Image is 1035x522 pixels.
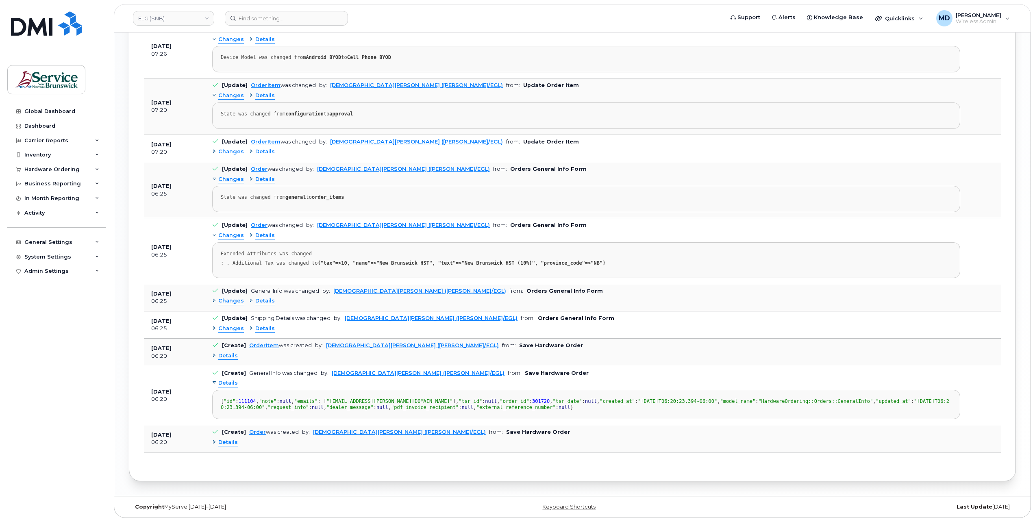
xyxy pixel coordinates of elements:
[814,13,863,22] span: Knowledge Base
[151,396,198,403] div: 06:20
[500,398,529,404] span: "order_id"
[957,504,992,510] strong: Last Update
[151,291,172,297] b: [DATE]
[720,504,1016,510] div: [DATE]
[151,50,198,58] div: 07:26
[222,342,246,348] b: [Create]
[222,370,246,376] b: [Create]
[218,297,244,305] span: Changes
[218,148,244,156] span: Changes
[218,379,238,387] span: Details
[251,222,303,228] div: was changed
[870,10,929,26] div: Quicklinks
[133,11,214,26] a: ELG (SNB)
[151,345,172,351] b: [DATE]
[151,43,172,49] b: [DATE]
[222,315,248,321] b: [Update]
[506,82,520,88] span: from:
[317,222,490,228] a: [DEMOGRAPHIC_DATA][PERSON_NAME] ([PERSON_NAME]/EGL)
[238,398,256,404] span: 111104
[317,166,490,172] a: [DEMOGRAPHIC_DATA][PERSON_NAME] ([PERSON_NAME]/EGL)
[151,389,172,395] b: [DATE]
[151,100,172,106] b: [DATE]
[222,139,248,145] b: [Update]
[553,398,582,404] span: "tsr_date"
[151,141,172,148] b: [DATE]
[506,429,570,435] b: Save Hardware Order
[725,9,766,26] a: Support
[221,251,952,257] div: Extended Attributes was changed
[218,439,238,446] span: Details
[312,194,344,200] strong: order_items
[306,166,314,172] span: by:
[255,297,275,305] span: Details
[326,398,453,404] span: "[EMAIL_ADDRESS][PERSON_NAME][DOMAIN_NAME]"
[559,405,570,410] span: null
[255,148,275,156] span: Details
[221,194,952,200] div: State was changed from to
[319,82,327,88] span: by:
[221,54,952,61] div: Device Model was changed from to
[251,82,316,88] div: was changed
[523,139,579,145] b: Update Order Item
[885,15,915,22] span: Quicklinks
[345,315,517,321] a: [DEMOGRAPHIC_DATA][PERSON_NAME] ([PERSON_NAME]/EGL)
[801,9,869,26] a: Knowledge Base
[151,352,198,360] div: 06:20
[476,405,556,410] span: "external_reference_number"
[330,82,503,88] a: [DEMOGRAPHIC_DATA][PERSON_NAME] ([PERSON_NAME]/EGL)
[312,405,324,410] span: null
[317,260,605,266] strong: {"tax"=>10, "name"=>"New Brunswick HST", "text"=>"New Brunswick HST (10%)", "province_code"=>"NB"}
[508,370,522,376] span: from:
[306,222,314,228] span: by:
[218,92,244,100] span: Changes
[313,429,486,435] a: [DEMOGRAPHIC_DATA][PERSON_NAME] ([PERSON_NAME]/EGL)
[222,166,248,172] b: [Update]
[218,325,244,333] span: Changes
[255,176,275,183] span: Details
[485,398,497,404] span: null
[333,288,506,294] a: [DEMOGRAPHIC_DATA][PERSON_NAME] ([PERSON_NAME]/EGL)
[222,429,246,435] b: [Create]
[255,36,275,43] span: Details
[255,325,275,333] span: Details
[302,429,310,435] span: by:
[332,370,504,376] a: [DEMOGRAPHIC_DATA][PERSON_NAME] ([PERSON_NAME]/EGL)
[638,398,717,404] span: "[DATE]T06:20:23.394-06:00"
[600,398,635,404] span: "created_at"
[151,439,198,446] div: 06:20
[459,398,482,404] span: "tsr_id"
[931,10,1015,26] div: Matthew Deveau
[249,342,279,348] a: OrderItem
[285,194,306,200] strong: general
[778,13,796,22] span: Alerts
[151,251,198,259] div: 06:25
[218,232,244,239] span: Changes
[151,298,198,305] div: 06:25
[758,398,873,404] span: "HardwareOrdering::Orders::GeneralInfo"
[222,222,248,228] b: [Update]
[526,288,603,294] b: Orders General Info Form
[737,13,760,22] span: Support
[251,139,316,145] div: was changed
[225,11,348,26] input: Find something...
[321,370,328,376] span: by:
[224,398,235,404] span: "id"
[391,405,459,410] span: "pdf_invoice_recipient"
[151,244,172,250] b: [DATE]
[506,139,520,145] span: from:
[218,352,238,360] span: Details
[542,504,596,510] a: Keyboard Shortcuts
[129,504,424,510] div: MyServe [DATE]–[DATE]
[259,398,276,404] span: "note"
[218,176,244,183] span: Changes
[521,315,535,321] span: from:
[249,370,317,376] div: General Info was changed
[532,398,550,404] span: 301720
[519,342,583,348] b: Save Hardware Order
[306,54,341,60] strong: Android BYOD
[151,318,172,324] b: [DATE]
[251,288,319,294] div: General Info was changed
[319,139,327,145] span: by:
[876,398,911,404] span: "updated_at"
